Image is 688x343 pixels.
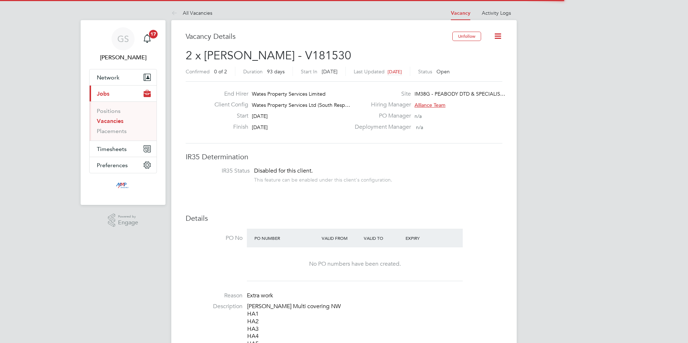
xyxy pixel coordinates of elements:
div: No PO numbers have been created. [254,260,456,268]
button: Jobs [90,86,157,101]
label: Description [186,303,243,310]
span: Wates Property Services Ltd (South Resp… [252,102,350,108]
span: Open [436,68,450,75]
a: All Vacancies [171,10,212,16]
span: n/a [416,124,423,131]
h3: Vacancy Details [186,32,452,41]
label: PO No [186,234,243,242]
label: Finish [209,123,248,131]
nav: Main navigation [81,20,166,205]
span: Wates Property Services Limited [252,91,326,97]
span: Jobs [97,90,109,97]
label: Deployment Manager [350,123,411,131]
label: Reason [186,292,243,299]
span: 17 [149,30,158,38]
a: Go to home page [89,180,157,192]
span: 93 days [267,68,285,75]
span: George Stacey [89,53,157,62]
label: Start In [301,68,317,75]
button: Preferences [90,157,157,173]
label: End Hirer [209,90,248,98]
button: Timesheets [90,141,157,157]
span: n/a [415,113,422,119]
span: [DATE] [252,124,268,131]
div: Expiry [404,232,446,244]
span: [DATE] [388,69,402,75]
label: Hiring Manager [350,101,411,109]
span: Extra work [247,292,273,299]
img: mmpconsultancy-logo-retina.png [113,180,133,192]
label: Last Updated [354,68,385,75]
div: Valid From [320,232,362,244]
span: [DATE] [322,68,338,75]
span: Alliance Team [415,102,445,108]
span: Engage [118,220,138,226]
span: GS [117,34,129,44]
a: Vacancies [97,118,123,124]
label: Duration [243,68,263,75]
a: Powered byEngage [108,214,139,227]
h3: Details [186,214,502,223]
label: Status [418,68,432,75]
a: Placements [97,128,127,134]
h3: IR35 Determination [186,152,502,161]
button: Network [90,69,157,85]
span: IM38G - PEABODY DTD & SPECIALIS… [415,91,505,97]
span: 0 of 2 [214,68,227,75]
div: PO Number [253,232,320,244]
div: Jobs [90,101,157,141]
div: Valid To [362,232,404,244]
label: Confirmed [186,68,210,75]
span: Powered by [118,214,138,220]
label: IR35 Status [193,167,250,175]
label: Start [209,112,248,120]
a: 17 [140,27,154,50]
a: Vacancy [451,10,470,16]
a: Positions [97,108,121,114]
label: Site [350,90,411,98]
span: Disabled for this client. [254,167,313,174]
label: PO Manager [350,112,411,120]
span: Network [97,74,119,81]
button: Unfollow [452,32,481,41]
span: [DATE] [252,113,268,119]
span: Timesheets [97,146,127,152]
span: Preferences [97,162,128,169]
label: Client Config [209,101,248,109]
a: GS[PERSON_NAME] [89,27,157,62]
span: 2 x [PERSON_NAME] - V181530 [186,49,351,63]
a: Activity Logs [482,10,511,16]
div: This feature can be enabled under this client's configuration. [254,175,392,183]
